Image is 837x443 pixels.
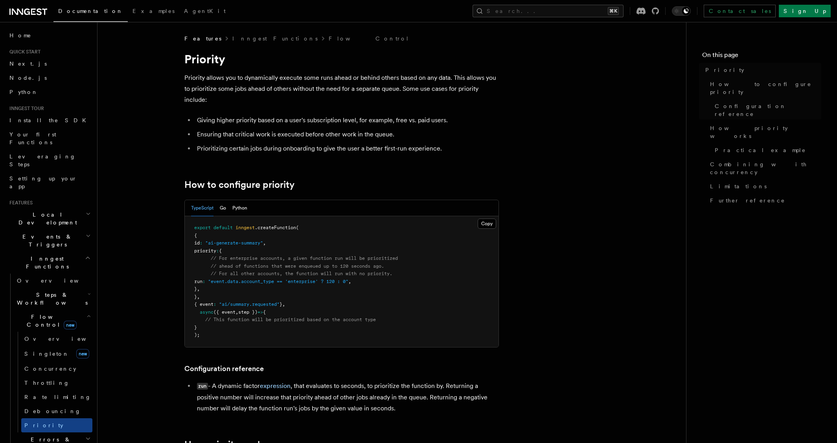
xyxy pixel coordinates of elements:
span: Overview [24,336,105,342]
span: } [194,294,197,300]
span: Node.js [9,75,47,81]
span: Further reference [710,197,785,204]
button: Toggle dark mode [672,6,691,16]
span: How to configure priority [710,80,821,96]
button: Python [232,200,247,216]
button: Search...⌘K [473,5,624,17]
span: Quick start [6,49,40,55]
a: Node.js [6,71,92,85]
span: id [194,240,200,246]
span: Next.js [9,61,47,67]
span: Combining with concurrency [710,160,821,176]
span: Steps & Workflows [14,291,88,307]
span: => [258,309,263,315]
span: inngest [235,225,255,230]
a: Setting up your app [6,171,92,193]
a: Install the SDK [6,113,92,127]
a: Priority [21,418,92,432]
button: Events & Triggers [6,230,92,252]
a: Practical example [712,143,821,157]
span: async [200,309,213,315]
span: , [263,240,266,246]
span: ({ event [213,309,235,315]
span: Leveraging Steps [9,153,76,167]
a: How priority works [707,121,821,143]
span: Your first Functions [9,131,56,145]
span: Features [184,35,221,42]
a: Configuration reference [712,99,821,121]
span: "ai/summary.requested" [219,301,280,307]
button: Local Development [6,208,92,230]
a: Singletonnew [21,346,92,362]
span: } [194,325,197,330]
span: Inngest tour [6,105,44,112]
a: Configuration reference [184,363,264,374]
span: : [200,240,202,246]
span: Throttling [24,380,70,386]
span: default [213,225,233,230]
span: // This function will be prioritized based on the account type [205,317,376,322]
a: Your first Functions [6,127,92,149]
a: Debouncing [21,404,92,418]
li: Giving higher priority based on a user's subscription level, for example, free vs. paid users. [195,115,499,126]
span: Configuration reference [715,102,821,118]
h1: Priority [184,52,499,66]
a: Combining with concurrency [707,157,821,179]
a: Flow Control [329,35,409,42]
span: Debouncing [24,408,81,414]
a: Limitations [707,179,821,193]
span: Examples [132,8,175,14]
span: .createFunction [255,225,296,230]
button: Inngest Functions [6,252,92,274]
span: Python [9,89,38,95]
span: , [197,294,200,300]
a: Sign Up [779,5,831,17]
a: Overview [21,332,92,346]
div: Flow Controlnew [14,332,92,432]
span: // For all other accounts, the function will run with no priority. [211,271,392,276]
span: Priority [24,422,63,428]
span: , [348,279,351,284]
span: Overview [17,278,98,284]
a: AgentKit [179,2,230,21]
a: Contact sales [704,5,776,17]
h4: On this page [702,50,821,63]
span: priority [194,248,216,254]
span: Documentation [58,8,123,14]
code: run [197,383,208,390]
span: new [64,321,77,329]
a: Priority [702,63,821,77]
span: "ai-generate-summary" [205,240,263,246]
span: Inngest Functions [6,255,85,270]
span: Priority [705,66,744,74]
span: new [76,349,89,358]
a: Throttling [21,376,92,390]
a: Examples [128,2,179,21]
a: Inngest Functions [232,35,318,42]
span: Home [9,31,31,39]
a: How to configure priority [707,77,821,99]
span: Rate limiting [24,394,91,400]
span: Events & Triggers [6,233,86,248]
li: Prioritizing certain jobs during onboarding to give the user a better first-run experience. [195,143,499,154]
a: Concurrency [21,362,92,376]
button: Copy [478,219,496,229]
a: Next.js [6,57,92,71]
span: // ahead of functions that were enqueued up to 120 seconds ago. [211,263,384,269]
span: Local Development [6,211,86,226]
button: Go [220,200,226,216]
a: Leveraging Steps [6,149,92,171]
span: { [219,248,222,254]
a: How to configure priority [184,179,294,190]
a: Overview [14,274,92,288]
span: ); [194,332,200,338]
span: // For enterprise accounts, a given function run will be prioritized [211,256,398,261]
button: Flow Controlnew [14,310,92,332]
span: Features [6,200,33,206]
span: { event [194,301,213,307]
span: } [194,286,197,292]
li: Ensuring that critical work is executed before other work in the queue. [195,129,499,140]
li: - A dynamic factor , that evaluates to seconds, to prioritize the function by. Returning a positi... [195,381,499,414]
span: Practical example [715,146,806,154]
span: , [282,301,285,307]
